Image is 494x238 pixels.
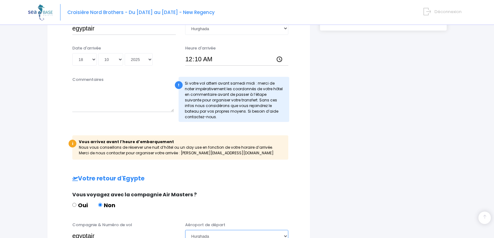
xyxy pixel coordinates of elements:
[72,45,101,51] label: Date d'arrivée
[60,175,298,182] h2: Votre retour d'Egypte
[72,77,103,83] label: Commentaires
[69,140,76,147] div: i
[179,77,290,122] div: Si votre vol atterri avant samedi midi : merci de noter impérativement les coordonnés de votre hô...
[67,9,215,16] span: Croisière Nord Brothers - Du [DATE] au [DATE] - New Regency
[434,9,462,15] span: Déconnexion
[72,201,88,209] label: Oui
[98,203,102,207] input: Non
[72,222,132,228] label: Compagnie & Numéro de vol
[175,81,183,89] div: !
[98,201,115,209] label: Non
[185,45,216,51] label: Heure d'arrivée
[72,191,197,198] span: Vous voyagez avec la compagnie Air Masters ?
[72,135,288,160] div: Nous vous conseillons de réserver une nuit d’hôtel ou un day use en fonction de votre horaire d’a...
[79,139,174,144] b: Vous arrivez avant l’heure d’embarquement
[72,203,76,207] input: Oui
[185,222,225,228] label: Aéroport de départ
